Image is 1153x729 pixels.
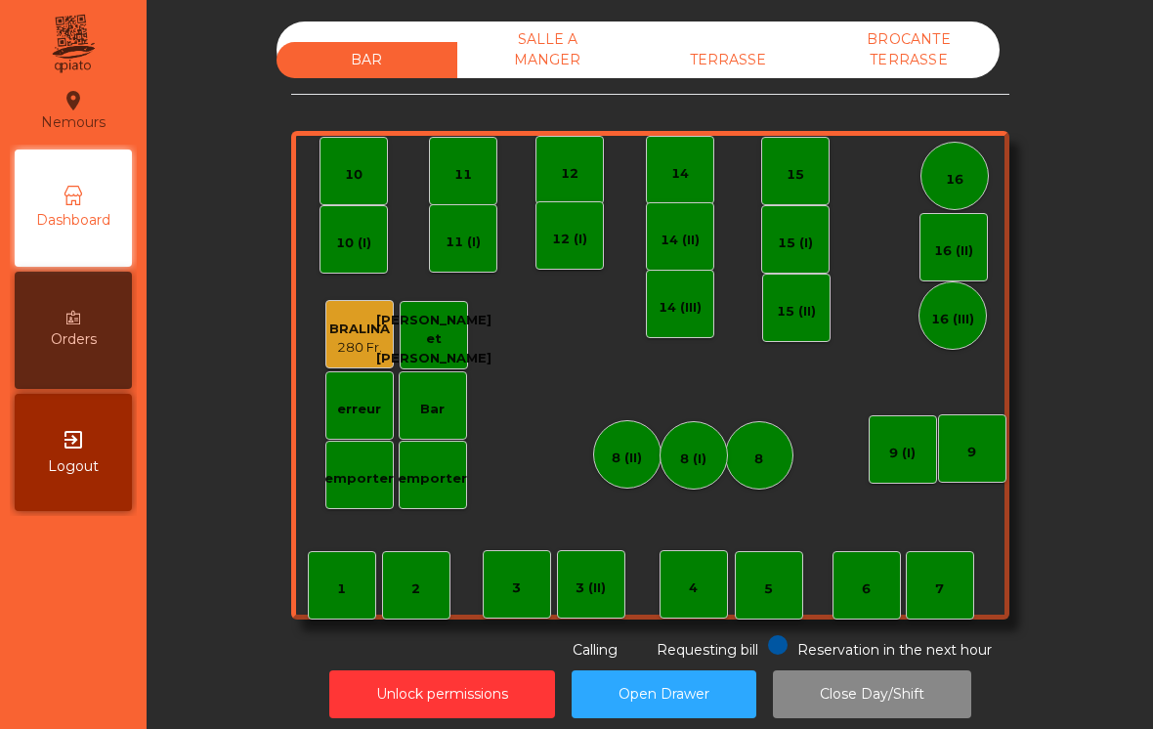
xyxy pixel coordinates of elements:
[277,42,457,78] div: BAR
[777,302,816,322] div: 15 (II)
[689,579,698,598] div: 4
[454,165,472,185] div: 11
[680,450,706,469] div: 8 (I)
[398,469,467,489] div: emporter
[764,579,773,599] div: 5
[773,670,971,718] button: Close Day/Shift
[62,428,85,451] i: exit_to_app
[49,10,97,78] img: qpiato
[797,641,992,659] span: Reservation in the next hour
[573,641,618,659] span: Calling
[337,579,346,599] div: 1
[889,444,916,463] div: 9 (I)
[48,456,99,477] span: Logout
[572,670,756,718] button: Open Drawer
[329,338,390,358] div: 280 Fr.
[778,234,813,253] div: 15 (I)
[336,234,371,253] div: 10 (I)
[787,165,804,185] div: 15
[420,400,445,419] div: Bar
[638,42,819,78] div: TERRASSE
[345,165,363,185] div: 10
[754,450,763,469] div: 8
[41,86,106,135] div: Nemours
[612,449,642,468] div: 8 (II)
[36,210,110,231] span: Dashboard
[671,164,689,184] div: 14
[552,230,587,249] div: 12 (I)
[576,579,606,598] div: 3 (II)
[329,320,390,339] div: BRALINA
[376,311,491,368] div: [PERSON_NAME] et [PERSON_NAME]
[512,579,521,598] div: 3
[446,233,481,252] div: 11 (I)
[329,670,555,718] button: Unlock permissions
[819,21,1000,78] div: BROCANTE TERRASSE
[934,241,973,261] div: 16 (II)
[561,164,578,184] div: 12
[51,329,97,350] span: Orders
[946,170,963,190] div: 16
[62,89,85,112] i: location_on
[659,298,702,318] div: 14 (III)
[337,400,381,419] div: erreur
[661,231,700,250] div: 14 (II)
[931,310,974,329] div: 16 (III)
[967,443,976,462] div: 9
[324,469,394,489] div: emporter
[457,21,638,78] div: SALLE A MANGER
[657,641,758,659] span: Requesting bill
[411,579,420,599] div: 2
[862,579,871,599] div: 6
[935,579,944,599] div: 7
